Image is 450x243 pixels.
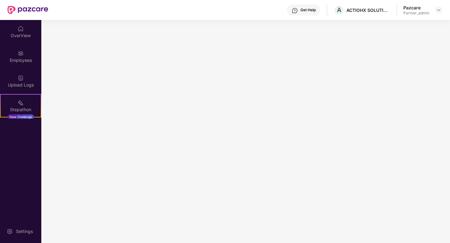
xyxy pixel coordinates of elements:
[403,5,429,11] div: Pazcare
[403,11,429,16] div: Partner_admin
[300,7,316,12] div: Get Help
[18,50,24,57] img: svg+xml;base64,PHN2ZyBpZD0iRW1wbG95ZWVzIiB4bWxucz0iaHR0cDovL3d3dy53My5vcmcvMjAwMC9zdmciIHdpZHRoPS...
[18,75,24,81] img: svg+xml;base64,PHN2ZyBpZD0iVXBsb2FkX0xvZ3MiIGRhdGEtbmFtZT0iVXBsb2FkIExvZ3MiIHhtbG5zPSJodHRwOi8vd3...
[8,6,48,14] img: New Pazcare Logo
[18,26,24,32] img: svg+xml;base64,PHN2ZyBpZD0iSG9tZSIgeG1sbnM9Imh0dHA6Ly93d3cudzMub3JnLzIwMDAvc3ZnIiB3aWR0aD0iMjAiIG...
[18,100,24,106] img: svg+xml;base64,PHN2ZyB4bWxucz0iaHR0cDovL3d3dy53My5vcmcvMjAwMC9zdmciIHdpZHRoPSIyMSIgaGVpZ2h0PSIyMC...
[14,228,35,235] div: Settings
[337,6,341,14] span: A
[8,114,34,119] div: New Challenge
[7,228,13,235] img: svg+xml;base64,PHN2ZyBpZD0iU2V0dGluZy0yMHgyMCIgeG1sbnM9Imh0dHA6Ly93d3cudzMub3JnLzIwMDAvc3ZnIiB3aW...
[436,7,441,12] img: svg+xml;base64,PHN2ZyBpZD0iRHJvcGRvd24tMzJ4MzIiIHhtbG5zPSJodHRwOi8vd3d3LnczLm9yZy8yMDAwL3N2ZyIgd2...
[346,7,390,13] div: ACTIOHX SOLUTIONS PRIVATE LIMITED
[292,7,298,14] img: svg+xml;base64,PHN2ZyBpZD0iSGVscC0zMngzMiIgeG1sbnM9Imh0dHA6Ly93d3cudzMub3JnLzIwMDAvc3ZnIiB3aWR0aD...
[1,107,41,113] div: Stepathon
